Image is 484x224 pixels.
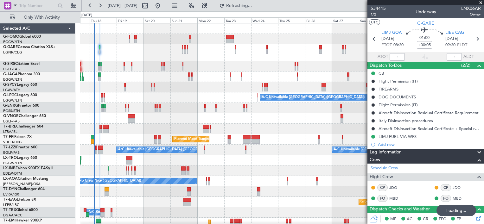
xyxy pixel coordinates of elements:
a: T7-BREChallenger 604 [3,125,43,128]
div: DOG DOCUMENTS [379,94,416,100]
span: G-GARE [417,20,434,27]
span: Dispatch Checks and Weather [370,206,430,213]
div: CB [379,71,384,76]
a: G-ENRGPraetor 600 [3,104,39,108]
span: 01:00 [419,35,430,41]
div: Underway [416,9,436,15]
a: G-FOMOGlobal 6000 [3,35,41,39]
span: Leg Information [370,149,402,156]
a: EGNR/CEG [3,50,22,55]
button: Refreshing... [216,1,254,11]
span: [DATE] [381,36,394,42]
span: ALDT [463,54,474,60]
span: G-ENRG [3,104,18,108]
div: FO [441,195,451,202]
a: Schedule Crew [371,165,398,171]
span: 08:30 [393,42,404,48]
div: A/C Booked [88,208,108,217]
a: LGAV/ATH [3,88,20,92]
a: G-LEGCLegacy 600 [3,93,37,97]
span: G-VNOR [3,114,19,118]
a: DGAA/ACC [3,213,22,218]
span: 1/2 [371,12,386,17]
span: G-JAGA [3,72,18,76]
span: T7-EAGL [3,198,19,202]
div: No Crew Nice ([GEOGRAPHIC_DATA]) [79,176,141,186]
a: EGLF/FAB [3,67,20,72]
a: G-VNORChallenger 650 [3,114,46,118]
div: Mon 22 [197,17,224,23]
span: LX-INB [3,166,16,170]
span: G-LEGC [3,93,17,97]
div: Sun 28 [359,17,386,23]
a: EGLF/FAB [3,119,20,124]
span: [DATE] [445,36,458,42]
div: CP [441,184,451,191]
a: [PERSON_NAME]/QSA [3,182,41,186]
a: EGSS/STN [3,109,20,113]
a: T7-EMIHawker 900XP [3,219,42,222]
span: G-SPCY [3,83,17,87]
div: FIREARMS [379,86,398,92]
a: JDO [389,185,404,190]
span: T7-LZZI [3,146,16,149]
a: EGLF/FAB [3,150,20,155]
div: Wed 24 [251,17,278,23]
span: ATOT [378,54,388,60]
div: Thu 18 [90,17,117,23]
span: MF [390,216,396,222]
div: Sat 27 [332,17,359,23]
span: G-GARE [3,45,18,49]
span: G-FOMO [3,35,19,39]
a: LX-INBFalcon 900EX EASy II [3,166,53,170]
a: T7-TRXGlobal 6500 [3,208,38,212]
a: LX-AOACitation Mustang [3,177,48,181]
div: Flight Permission (IT) [379,102,418,108]
div: Fri 26 [305,17,332,23]
span: Crew [370,156,380,164]
div: LIMJ FUEL VIA WFS [379,134,417,139]
span: ELDT [457,42,467,48]
span: Refreshing... [226,3,252,8]
div: Thu 25 [278,17,305,23]
a: LX-TROLegacy 650 [3,156,37,160]
span: Only With Activity [16,15,67,20]
span: LX-AOA [3,177,18,181]
span: CR [423,216,428,222]
button: Only With Activity [7,12,69,22]
a: T7-DYNChallenger 604 [3,187,45,191]
span: T7-EMI [3,219,16,222]
button: UTC [369,19,380,25]
div: Sat 20 [143,17,170,23]
div: Planned Maint Tianjin ([GEOGRAPHIC_DATA]) [174,134,248,144]
div: Flight Permission (IT) [379,78,418,84]
a: LFPB/LBG [3,202,20,207]
div: Grounded [GEOGRAPHIC_DATA] (Al Maktoum Intl) [360,197,443,207]
span: G-SIRS [3,62,15,66]
div: Sun 21 [170,17,197,23]
div: A/C Unavailable [GEOGRAPHIC_DATA] ([GEOGRAPHIC_DATA]) [262,93,365,102]
div: Fri 19 [117,17,143,23]
span: FFC [439,216,446,222]
span: T7-DYN [3,187,17,191]
div: A/C Unavailable [GEOGRAPHIC_DATA] ([GEOGRAPHIC_DATA]) [118,145,221,154]
div: [DATE] [81,13,92,18]
a: LTBA/ISL [3,129,17,134]
a: EGGW/LTN [3,161,22,165]
span: Dispatch To-Dos [370,62,402,69]
div: FO [377,195,388,202]
span: LIMJ GOA [381,30,402,36]
a: G-JAGAPhenom 300 [3,72,40,76]
div: Aircraft Disinsection Residual Certificate Requirement [379,110,479,115]
input: Trip Number [19,1,56,10]
span: FP [456,216,461,222]
a: G-GARECessna Citation XLS+ [3,45,55,49]
a: G-SPCYLegacy 650 [3,83,37,87]
span: (2/2) [461,62,470,69]
a: MBD [389,196,404,201]
a: EGGW/LTN [3,98,22,103]
span: T7-FFI [3,135,14,139]
a: EGGW/LTN [3,40,22,44]
a: JDO [453,185,467,190]
div: Loading... [436,205,476,216]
